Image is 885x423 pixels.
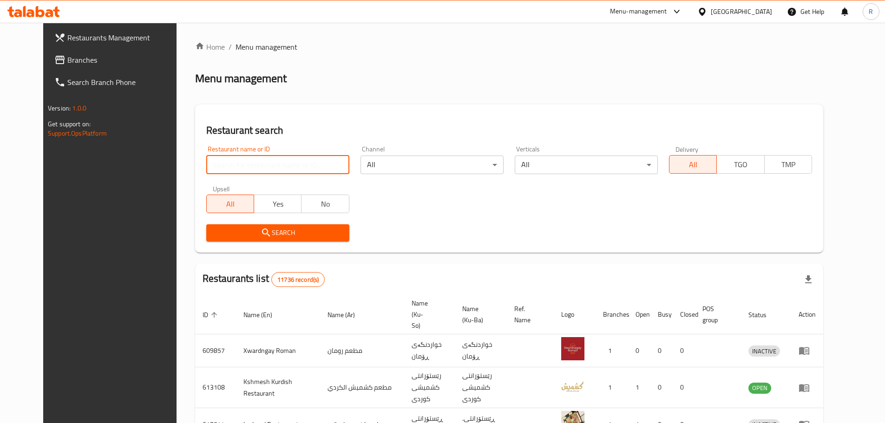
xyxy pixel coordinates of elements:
[673,334,695,367] td: 0
[195,41,823,52] nav: breadcrumb
[669,155,717,174] button: All
[213,185,230,192] label: Upsell
[236,41,297,52] span: Menu management
[596,334,628,367] td: 1
[47,26,191,49] a: Restaurants Management
[236,334,320,367] td: Xwardngay Roman
[799,382,816,393] div: Menu
[206,195,254,213] button: All
[721,158,760,171] span: TGO
[455,367,507,408] td: رێستۆرانتی کشمیشى كوردى
[67,32,184,43] span: Restaurants Management
[195,367,236,408] td: 613108
[320,334,404,367] td: مطعم رومان
[462,303,496,325] span: Name (Ku-Ba)
[72,102,86,114] span: 1.0.0
[206,156,349,174] input: Search for restaurant name or ID..
[748,383,771,393] span: OPEN
[243,309,284,320] span: Name (En)
[206,124,812,137] h2: Restaurant search
[650,295,673,334] th: Busy
[716,155,764,174] button: TGO
[195,41,225,52] a: Home
[203,272,325,287] h2: Restaurants list
[254,195,302,213] button: Yes
[301,195,349,213] button: No
[48,102,71,114] span: Version:
[206,224,349,241] button: Search
[67,54,184,65] span: Branches
[650,334,673,367] td: 0
[799,345,816,356] div: Menu
[412,298,444,331] span: Name (Ku-So)
[320,367,404,408] td: مطعم كشميش الكردي
[195,71,287,86] h2: Menu management
[214,227,342,239] span: Search
[650,367,673,408] td: 0
[271,272,325,287] div: Total records count
[673,367,695,408] td: 0
[203,309,220,320] span: ID
[404,367,455,408] td: رێستۆرانتی کشمیشى كوردى
[628,295,650,334] th: Open
[768,158,808,171] span: TMP
[514,303,543,325] span: Ref. Name
[455,334,507,367] td: خواردنگەی ڕۆمان
[272,275,324,284] span: 11736 record(s)
[258,197,298,211] span: Yes
[748,346,780,357] span: INACTIVE
[236,367,320,408] td: Kshmesh Kurdish Restaurant
[610,6,667,17] div: Menu-management
[47,49,191,71] a: Branches
[48,118,91,130] span: Get support on:
[561,337,584,360] img: Xwardngay Roman
[210,197,250,211] span: All
[195,334,236,367] td: 609857
[561,374,584,397] img: Kshmesh Kurdish Restaurant
[673,158,713,171] span: All
[711,7,772,17] div: [GEOGRAPHIC_DATA]
[628,367,650,408] td: 1
[748,383,771,394] div: OPEN
[229,41,232,52] li: /
[702,303,730,325] span: POS group
[628,334,650,367] td: 0
[596,295,628,334] th: Branches
[675,146,699,152] label: Delivery
[869,7,873,17] span: R
[47,71,191,93] a: Search Branch Phone
[748,309,779,320] span: Status
[515,156,658,174] div: All
[328,309,367,320] span: Name (Ar)
[48,127,107,139] a: Support.OpsPlatform
[791,295,823,334] th: Action
[596,367,628,408] td: 1
[67,77,184,88] span: Search Branch Phone
[764,155,812,174] button: TMP
[305,197,345,211] span: No
[797,268,819,291] div: Export file
[404,334,455,367] td: خواردنگەی ڕۆمان
[361,156,504,174] div: All
[554,295,596,334] th: Logo
[673,295,695,334] th: Closed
